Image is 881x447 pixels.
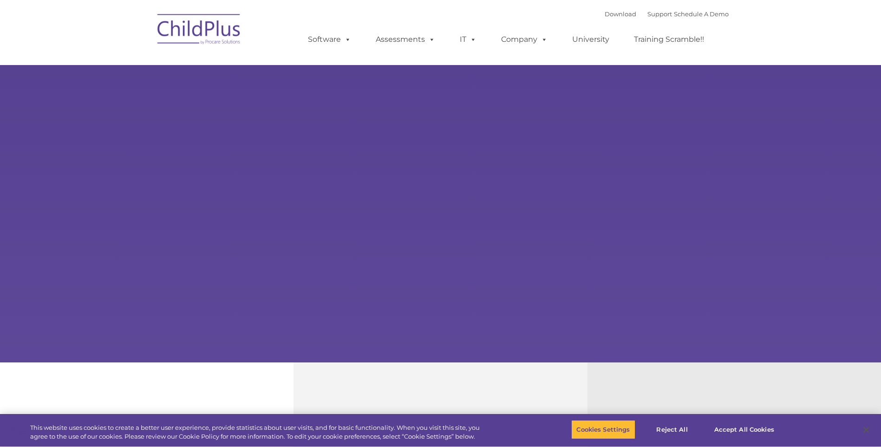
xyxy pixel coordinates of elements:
a: Schedule A Demo [674,10,729,18]
button: Close [856,420,876,440]
button: Reject All [643,420,701,440]
a: Support [647,10,672,18]
a: University [563,30,619,49]
a: IT [450,30,486,49]
a: Company [492,30,557,49]
a: Download [605,10,636,18]
font: | [605,10,729,18]
a: Software [299,30,360,49]
a: Training Scramble!! [625,30,713,49]
a: Assessments [366,30,444,49]
button: Cookies Settings [571,420,635,440]
img: ChildPlus by Procare Solutions [153,7,246,54]
button: Accept All Cookies [709,420,779,440]
div: This website uses cookies to create a better user experience, provide statistics about user visit... [30,423,484,441]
